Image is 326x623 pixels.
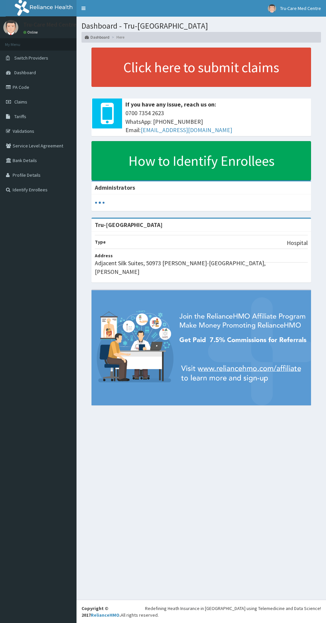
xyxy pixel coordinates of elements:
li: Here [110,34,124,40]
p: Hospital [287,239,308,247]
span: Dashboard [14,70,36,76]
a: How to Identify Enrollees [91,141,311,180]
a: [EMAIL_ADDRESS][DOMAIN_NAME] [141,126,232,134]
img: User Image [3,20,18,35]
svg: audio-loading [95,198,105,208]
strong: Copyright © 2017 . [81,605,121,618]
b: Administrators [95,184,135,191]
b: Address [95,253,113,259]
a: Online [23,30,39,35]
img: User Image [268,4,276,13]
span: Switch Providers [14,55,48,61]
a: Dashboard [85,34,109,40]
div: Redefining Heath Insurance in [GEOGRAPHIC_DATA] using Telemedicine and Data Science! [145,605,321,612]
span: Tariffs [14,113,26,119]
h1: Dashboard - Tru-[GEOGRAPHIC_DATA] [81,22,321,30]
span: 0700 7354 2623 WhatsApp: [PHONE_NUMBER] Email: [125,109,308,134]
strong: Tru-[GEOGRAPHIC_DATA] [95,221,163,229]
p: Adjacent Silk Suites, 50973 [PERSON_NAME]-[GEOGRAPHIC_DATA], [PERSON_NAME] [95,259,308,276]
b: If you have any issue, reach us on: [125,101,216,108]
a: Click here to submit claims [91,48,311,87]
img: provider-team-banner.png [91,290,311,405]
a: RelianceHMO [91,612,119,618]
p: Tru-Care Med Centre [23,22,77,28]
b: Type [95,239,106,245]
span: Tru-Care Med Centre [280,5,321,11]
span: Claims [14,99,27,105]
